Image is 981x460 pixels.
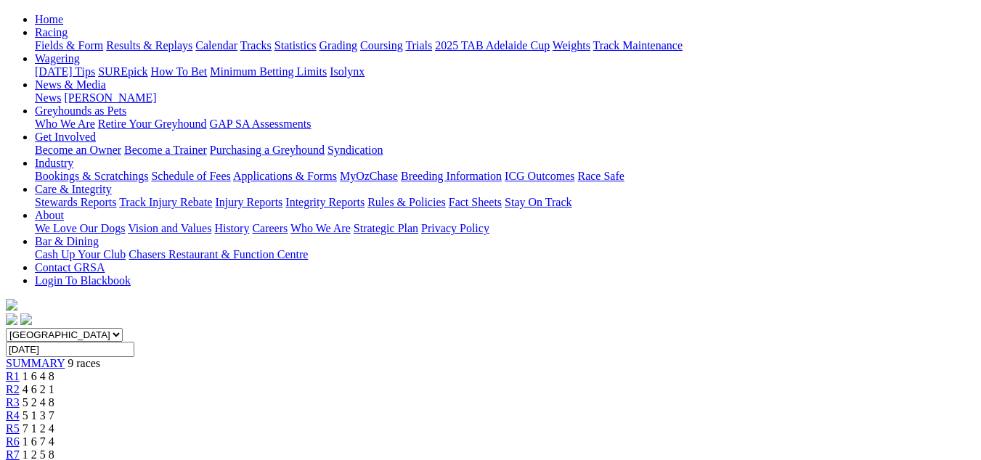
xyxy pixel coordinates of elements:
img: facebook.svg [6,313,17,325]
a: Chasers Restaurant & Function Centre [129,248,308,260]
a: Greyhounds as Pets [35,104,126,117]
a: Tracks [240,39,272,52]
a: Stewards Reports [35,196,116,208]
a: Fields & Form [35,39,103,52]
div: Bar & Dining [35,248,975,261]
a: Weights [553,39,590,52]
a: How To Bet [151,65,208,78]
a: Coursing [360,39,403,52]
a: Who We Are [290,222,351,234]
div: About [35,222,975,235]
a: Integrity Reports [285,196,365,208]
a: GAP SA Assessments [210,118,312,130]
a: Stay On Track [505,196,571,208]
a: Calendar [195,39,237,52]
a: Isolynx [330,65,365,78]
a: Trials [405,39,432,52]
a: SUREpick [98,65,147,78]
div: Get Involved [35,144,975,157]
a: Vision and Values [128,222,211,234]
a: SUMMARY [6,357,65,369]
a: ICG Outcomes [505,170,574,182]
a: Minimum Betting Limits [210,65,327,78]
span: 1 6 4 8 [23,370,54,382]
a: Schedule of Fees [151,170,230,182]
a: R5 [6,422,20,435]
a: Care & Integrity [35,183,112,195]
a: Retire Your Greyhound [98,118,207,130]
a: Bookings & Scratchings [35,170,148,182]
input: Select date [6,342,134,357]
a: Become an Owner [35,144,121,156]
a: R2 [6,383,20,395]
a: Home [35,13,63,25]
a: Applications & Forms [233,170,337,182]
a: Become a Trainer [124,144,207,156]
span: 7 1 2 4 [23,422,54,435]
span: 4 6 2 1 [23,383,54,395]
a: Contact GRSA [35,261,105,274]
a: Race Safe [577,170,624,182]
div: Racing [35,39,975,52]
a: Who We Are [35,118,95,130]
a: Cash Up Your Club [35,248,126,260]
a: R6 [6,435,20,448]
a: [DATE] Tips [35,65,95,78]
a: News & Media [35,78,106,91]
a: Track Maintenance [593,39,683,52]
a: Syndication [327,144,383,156]
a: Grading [319,39,357,52]
a: Get Involved [35,131,96,143]
a: Privacy Policy [421,222,489,234]
span: 1 6 7 4 [23,435,54,448]
img: twitter.svg [20,313,32,325]
a: Careers [252,222,288,234]
a: Login To Blackbook [35,274,131,287]
span: 5 1 3 7 [23,409,54,422]
div: Industry [35,170,975,183]
a: Breeding Information [401,170,502,182]
a: About [35,209,64,221]
span: 5 2 4 8 [23,396,54,408]
div: News & Media [35,91,975,104]
div: Wagering [35,65,975,78]
a: Strategic Plan [354,222,418,234]
img: logo-grsa-white.png [6,299,17,311]
a: MyOzChase [340,170,398,182]
a: Fact Sheets [449,196,502,208]
a: Statistics [274,39,317,52]
a: 2025 TAB Adelaide Cup [435,39,550,52]
a: Bar & Dining [35,235,99,247]
a: Purchasing a Greyhound [210,144,325,156]
div: Care & Integrity [35,196,975,209]
a: [PERSON_NAME] [64,91,156,104]
div: Greyhounds as Pets [35,118,975,131]
a: News [35,91,61,104]
a: Industry [35,157,73,169]
a: Track Injury Rebate [119,196,212,208]
a: Racing [35,26,68,38]
a: We Love Our Dogs [35,222,125,234]
a: Results & Replays [106,39,192,52]
span: 9 races [68,357,100,369]
a: History [214,222,249,234]
a: Wagering [35,52,80,65]
a: Rules & Policies [367,196,446,208]
a: R1 [6,370,20,382]
a: R4 [6,409,20,422]
a: Injury Reports [215,196,282,208]
a: R3 [6,396,20,408]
